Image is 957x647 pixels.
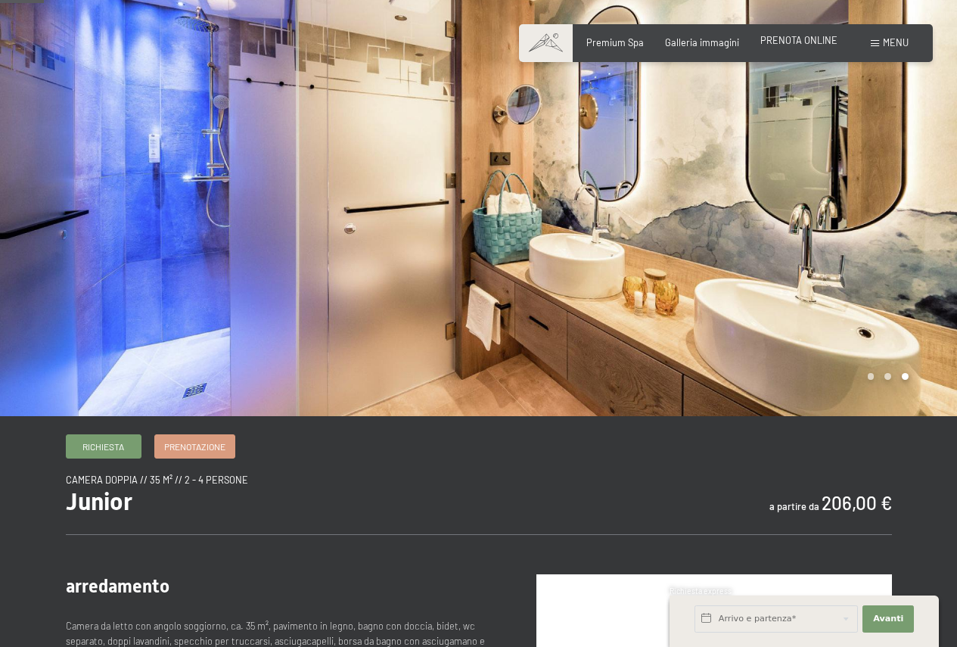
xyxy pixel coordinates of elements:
[164,440,225,453] span: Prenotazione
[82,440,124,453] span: Richiesta
[586,36,644,48] a: Premium Spa
[665,36,739,48] a: Galleria immagini
[760,34,837,46] a: PRENOTA ONLINE
[883,36,909,48] span: Menu
[822,492,892,514] b: 206,00 €
[66,576,169,597] span: arredamento
[155,435,235,458] a: Prenotazione
[862,605,914,633] button: Avanti
[670,586,732,596] span: Richiesta express
[769,500,819,512] span: a partire da
[66,487,132,516] span: Junior
[873,613,903,625] span: Avanti
[67,435,141,458] a: Richiesta
[66,474,248,486] span: camera doppia // 35 m² // 2 - 4 persone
